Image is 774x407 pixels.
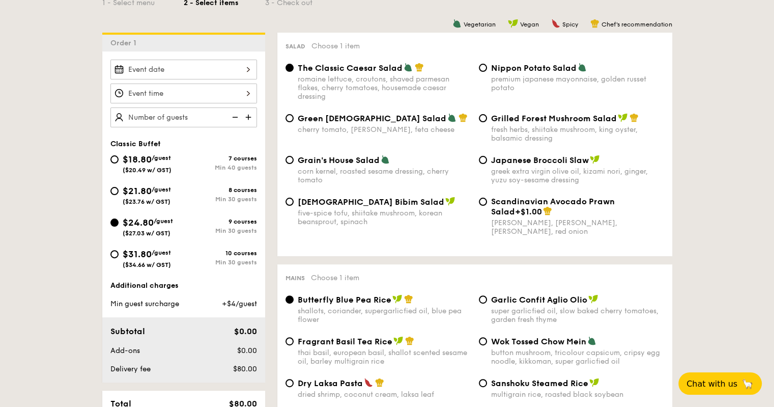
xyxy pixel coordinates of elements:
span: Spicy [562,21,578,28]
div: super garlicfied oil, slow baked cherry tomatoes, garden fresh thyme [491,307,664,324]
span: $0.00 [234,327,256,336]
input: Event time [110,84,257,103]
img: icon-chef-hat.a58ddaea.svg [629,113,639,122]
div: Min 30 guests [184,196,257,203]
span: Dry Laksa Pasta [298,378,363,388]
input: The Classic Caesar Saladromaine lettuce, croutons, shaved parmesan flakes, cherry tomatoes, house... [285,64,294,72]
div: dried shrimp, coconut cream, laksa leaf [298,390,471,399]
span: ($23.76 w/ GST) [123,198,170,205]
img: icon-vegan.f8ff3823.svg [589,378,599,387]
img: icon-vegan.f8ff3823.svg [445,197,455,206]
div: button mushroom, tricolour capsicum, cripsy egg noodle, kikkoman, super garlicfied oil [491,348,664,366]
input: Garlic Confit Aglio Oliosuper garlicfied oil, slow baked cherry tomatoes, garden fresh thyme [479,295,487,304]
span: $0.00 [237,346,256,355]
div: cherry tomato, [PERSON_NAME], feta cheese [298,125,471,134]
span: Chef's recommendation [601,21,672,28]
span: Fragrant Basil Tea Rice [298,337,392,346]
img: icon-vegan.f8ff3823.svg [588,294,598,304]
span: Butterfly Blue Pea Rice [298,295,391,305]
span: ($20.49 w/ GST) [123,167,171,174]
img: icon-vegetarian.fe4039eb.svg [404,63,413,72]
img: icon-chef-hat.a58ddaea.svg [404,294,413,304]
img: icon-add.58712e84.svg [242,107,257,127]
div: shallots, coriander, supergarlicfied oil, blue pea flower [298,307,471,324]
img: icon-vegan.f8ff3823.svg [618,113,628,122]
div: Min 40 guests [184,164,257,171]
span: $24.80 [123,217,154,228]
span: $31.80 [123,249,152,260]
img: icon-chef-hat.a58ddaea.svg [458,113,468,122]
input: $18.80/guest($20.49 w/ GST)7 coursesMin 40 guests [110,155,119,164]
span: /guest [154,218,173,225]
div: Min 30 guests [184,259,257,266]
img: icon-spicy.37a8142b.svg [364,378,373,387]
input: Grain's House Saladcorn kernel, roasted sesame dressing, cherry tomato [285,156,294,164]
div: thai basil, european basil, shallot scented sesame oil, barley multigrain rice [298,348,471,366]
span: Grilled Forest Mushroom Salad [491,114,617,123]
div: multigrain rice, roasted black soybean [491,390,664,399]
input: Fragrant Basil Tea Ricethai basil, european basil, shallot scented sesame oil, barley multigrain ... [285,337,294,345]
input: $21.80/guest($23.76 w/ GST)8 coursesMin 30 guests [110,187,119,195]
img: icon-chef-hat.a58ddaea.svg [375,378,384,387]
span: Green [DEMOGRAPHIC_DATA] Salad [298,114,446,123]
img: icon-vegetarian.fe4039eb.svg [587,336,596,345]
div: greek extra virgin olive oil, kizami nori, ginger, yuzu soy-sesame dressing [491,167,664,184]
img: icon-reduce.1d2dbef1.svg [226,107,242,127]
span: The Classic Caesar Salad [298,63,403,73]
div: 7 courses [184,155,257,162]
input: Number of guests [110,107,257,127]
input: Green [DEMOGRAPHIC_DATA] Saladcherry tomato, [PERSON_NAME], feta cheese [285,114,294,122]
img: icon-chef-hat.a58ddaea.svg [590,19,599,28]
div: corn kernel, roasted sesame dressing, cherry tomato [298,167,471,184]
span: +$4/guest [221,300,256,308]
div: romaine lettuce, croutons, shaved parmesan flakes, cherry tomatoes, housemade caesar dressing [298,75,471,101]
input: [DEMOGRAPHIC_DATA] Bibim Saladfive-spice tofu, shiitake mushroom, korean beansprout, spinach [285,198,294,206]
span: Japanese Broccoli Slaw [491,155,589,165]
img: icon-vegetarian.fe4039eb.svg [447,113,456,122]
input: Dry Laksa Pastadried shrimp, coconut cream, laksa leaf [285,379,294,387]
span: +$1.00 [515,207,542,216]
div: Min 30 guests [184,227,257,234]
input: Grilled Forest Mushroom Saladfresh herbs, shiitake mushroom, king oyster, balsamic dressing [479,114,487,122]
span: Chat with us [686,379,737,389]
span: 🦙 [741,378,754,390]
img: icon-chef-hat.a58ddaea.svg [405,336,414,345]
span: $21.80 [123,185,152,197]
input: $24.80/guest($27.03 w/ GST)9 coursesMin 30 guests [110,219,119,227]
input: Sanshoku Steamed Ricemultigrain rice, roasted black soybean [479,379,487,387]
div: fresh herbs, shiitake mushroom, king oyster, balsamic dressing [491,125,664,143]
span: Add-ons [110,346,140,355]
span: $80.00 [233,365,256,373]
div: premium japanese mayonnaise, golden russet potato [491,75,664,92]
span: ($27.03 w/ GST) [123,230,170,237]
span: Choose 1 item [311,274,359,282]
span: Wok Tossed Chow Mein [491,337,586,346]
img: icon-vegan.f8ff3823.svg [508,19,518,28]
span: /guest [152,186,171,193]
span: $18.80 [123,154,152,165]
img: icon-vegetarian.fe4039eb.svg [578,63,587,72]
span: Min guest surcharge [110,300,179,308]
input: Nippon Potato Saladpremium japanese mayonnaise, golden russet potato [479,64,487,72]
img: icon-vegan.f8ff3823.svg [393,336,404,345]
input: Event date [110,60,257,79]
button: Chat with us🦙 [678,372,762,395]
span: Vegetarian [464,21,496,28]
div: Additional charges [110,281,257,291]
span: Salad [285,43,305,50]
span: Nippon Potato Salad [491,63,577,73]
span: Sanshoku Steamed Rice [491,378,588,388]
div: [PERSON_NAME], [PERSON_NAME], [PERSON_NAME], red onion [491,219,664,236]
input: Butterfly Blue Pea Riceshallots, coriander, supergarlicfied oil, blue pea flower [285,295,294,304]
img: icon-chef-hat.a58ddaea.svg [543,206,552,215]
img: icon-chef-hat.a58ddaea.svg [415,63,424,72]
img: icon-vegetarian.fe4039eb.svg [381,155,390,164]
span: Scandinavian Avocado Prawn Salad [491,197,615,216]
span: Order 1 [110,39,140,47]
span: Vegan [520,21,539,28]
input: $31.80/guest($34.66 w/ GST)10 coursesMin 30 guests [110,250,119,258]
div: 10 courses [184,250,257,257]
div: 8 courses [184,186,257,194]
span: Classic Buffet [110,140,161,148]
div: 9 courses [184,218,257,225]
